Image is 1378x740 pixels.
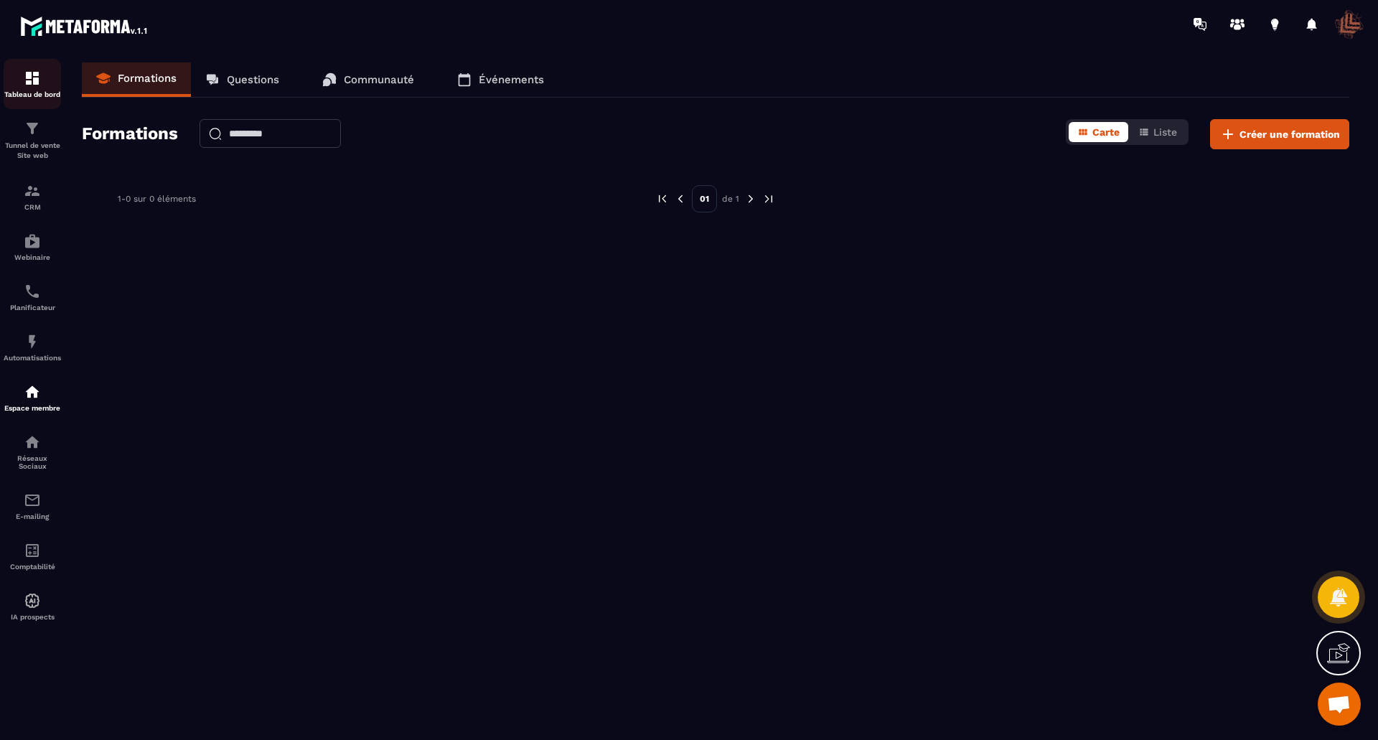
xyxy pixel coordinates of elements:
[4,203,61,211] p: CRM
[479,73,544,86] p: Événements
[4,373,61,423] a: automationsautomationsEspace membre
[4,481,61,531] a: emailemailE-mailing
[24,283,41,300] img: scheduler
[24,182,41,200] img: formation
[4,172,61,222] a: formationformationCRM
[4,253,61,261] p: Webinaire
[118,72,177,85] p: Formations
[24,333,41,350] img: automations
[1092,126,1120,138] span: Carte
[4,272,61,322] a: schedulerschedulerPlanificateur
[4,531,61,581] a: accountantaccountantComptabilité
[1239,127,1340,141] span: Créer une formation
[4,322,61,373] a: automationsautomationsAutomatisations
[4,304,61,312] p: Planificateur
[191,62,294,97] a: Questions
[4,563,61,571] p: Comptabilité
[443,62,558,97] a: Événements
[308,62,428,97] a: Communauté
[4,613,61,621] p: IA prospects
[4,141,61,161] p: Tunnel de vente Site web
[4,90,61,98] p: Tableau de bord
[692,185,717,212] p: 01
[118,194,196,204] p: 1-0 sur 0 éléments
[24,120,41,137] img: formation
[722,193,739,205] p: de 1
[4,354,61,362] p: Automatisations
[4,423,61,481] a: social-networksocial-networkRéseaux Sociaux
[344,73,414,86] p: Communauté
[82,119,178,149] h2: Formations
[1153,126,1177,138] span: Liste
[24,592,41,609] img: automations
[1210,119,1349,149] button: Créer une formation
[656,192,669,205] img: prev
[4,109,61,172] a: formationformationTunnel de vente Site web
[1069,122,1128,142] button: Carte
[4,222,61,272] a: automationsautomationsWebinaire
[227,73,279,86] p: Questions
[24,233,41,250] img: automations
[4,512,61,520] p: E-mailing
[1318,683,1361,726] div: Ouvrir le chat
[4,59,61,109] a: formationformationTableau de bord
[82,62,191,97] a: Formations
[674,192,687,205] img: prev
[762,192,775,205] img: next
[4,404,61,412] p: Espace membre
[24,542,41,559] img: accountant
[24,70,41,87] img: formation
[24,434,41,451] img: social-network
[744,192,757,205] img: next
[20,13,149,39] img: logo
[24,492,41,509] img: email
[1130,122,1186,142] button: Liste
[4,454,61,470] p: Réseaux Sociaux
[24,383,41,401] img: automations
